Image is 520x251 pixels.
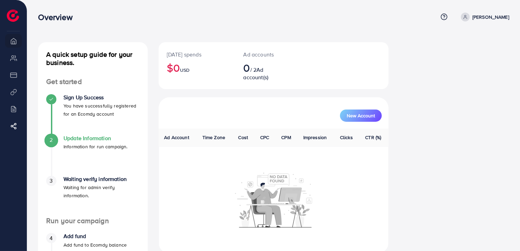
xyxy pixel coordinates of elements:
p: [DATE] spends [167,50,227,58]
h4: Run your campaign [38,217,148,225]
span: Cost [238,134,248,141]
button: New Account [340,110,382,122]
span: CPC [260,134,269,141]
li: Update Information [38,135,148,176]
h4: Waiting verify information [64,176,140,182]
span: Ad account(s) [244,66,269,81]
p: [PERSON_NAME] [472,13,509,21]
p: Ad accounts [244,50,285,58]
span: Clicks [340,134,353,141]
span: USD [180,67,190,73]
span: 3 [50,177,53,185]
img: logo [7,10,19,22]
h4: A quick setup guide for your business. [38,50,148,67]
span: 4 [50,234,53,242]
li: Sign Up Success [38,94,148,135]
span: Time Zone [202,134,225,141]
span: 2 [50,136,53,144]
h4: Update Information [64,135,128,141]
li: Waiting verify information [38,176,148,217]
img: No account [235,172,312,228]
p: Information for run campaign. [64,143,128,151]
span: CPM [281,134,291,141]
h2: / 2 [244,61,285,81]
span: Ad Account [164,134,189,141]
h2: $0 [167,61,227,74]
span: New Account [347,113,375,118]
a: [PERSON_NAME] [458,13,509,21]
h4: Sign Up Success [64,94,140,101]
p: Waiting for admin verify information. [64,183,140,200]
p: You have successfully registered for an Ecomdy account [64,102,140,118]
h4: Get started [38,78,148,86]
span: Impression [303,134,327,141]
h4: Add fund [64,233,127,239]
p: Add fund to Ecomdy balance [64,241,127,249]
h3: Overview [38,12,78,22]
span: 0 [244,60,250,76]
span: CTR (%) [365,134,381,141]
